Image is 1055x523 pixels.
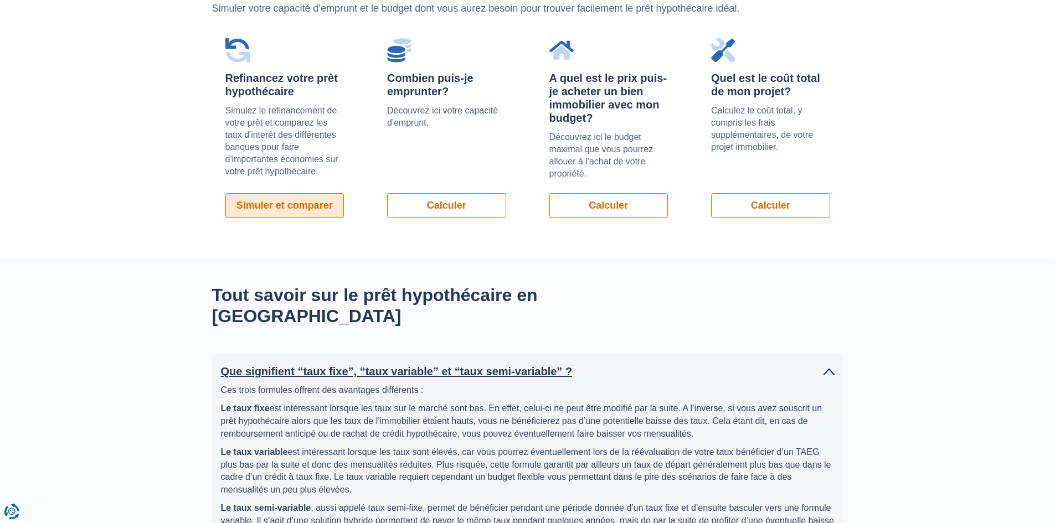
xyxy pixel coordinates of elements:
[221,384,835,397] p: Ces trois formules offrent des avantages différents :
[225,38,250,63] img: Refinancez votre prêt hypothécaire
[225,71,344,98] div: Refinancez votre prêt hypothécaire
[221,363,835,380] a: Que signifient “taux fixe”, “taux variable” et “taux semi-variable” ?
[711,71,830,98] div: Quel est le coût total de mon projet?
[387,38,411,63] img: Combien puis-je emprunter?
[711,193,830,218] a: Calculer
[221,403,270,413] b: Le taux fixe
[387,105,506,129] p: Découvrez ici votre capacité d'emprunt.
[221,447,288,457] b: Le taux variable
[549,38,574,63] img: A quel est le prix puis-je acheter un bien immobilier avec mon budget?
[212,2,843,16] p: Simuler votre capacité d'emprunt et le budget dont vous aurez besoin pour trouver facilement le p...
[387,193,506,218] a: Calculer
[225,193,344,218] a: Simuler et comparer
[711,105,830,153] p: Calculez le coût total, y compris les frais supplémentaires, de votre projet immobilier.
[549,193,668,218] a: Calculer
[221,402,835,441] p: est intéressant lorsque les taux sur le marché sont bas. En effet, celui-ci ne peut être modifié ...
[225,105,344,178] p: Simulez le refinancement de votre prêt et comparez les taux d'interêt des différentes banques pou...
[221,446,835,496] p: est intéressant lorsque les taux sont élevés, car vous pourrez éventuellement lors de la réévalua...
[549,131,668,180] p: Découvrez ici le budget maximal que vous pourrez allouer à l'achat de votre propriété.
[212,284,627,327] h2: Tout savoir sur le prêt hypothécaire en [GEOGRAPHIC_DATA]
[221,363,573,380] h2: Que signifient “taux fixe”, “taux variable” et “taux semi-variable” ?
[221,503,311,512] b: Le taux semi-variable
[387,71,506,98] div: Combien puis-je emprunter?
[711,38,735,63] img: Quel est le coût total de mon projet?
[549,71,668,125] div: A quel est le prix puis-je acheter un bien immobilier avec mon budget?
